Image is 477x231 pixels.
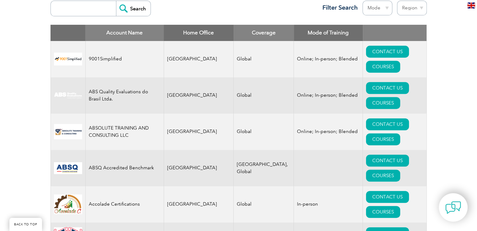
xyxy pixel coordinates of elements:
[164,41,234,77] td: [GEOGRAPHIC_DATA]
[164,114,234,150] td: [GEOGRAPHIC_DATA]
[85,186,164,223] td: Accolade Certifications
[234,77,294,114] td: Global
[234,150,294,186] td: [GEOGRAPHIC_DATA], Global
[116,1,151,16] input: Search
[234,114,294,150] td: Global
[164,150,234,186] td: [GEOGRAPHIC_DATA]
[467,3,475,8] img: en
[294,41,363,77] td: Online; In-person; Blended
[366,118,409,130] a: CONTACT US
[366,82,409,94] a: CONTACT US
[54,162,82,174] img: cc24547b-a6e0-e911-a812-000d3a795b83-logo.png
[164,77,234,114] td: [GEOGRAPHIC_DATA]
[366,155,409,167] a: CONTACT US
[366,46,409,58] a: CONTACT US
[319,4,358,12] h3: Filter Search
[366,133,400,145] a: COURSES
[85,77,164,114] td: ABS Quality Evaluations do Brasil Ltda.
[54,92,82,99] img: c92924ac-d9bc-ea11-a814-000d3a79823d-logo.jpg
[294,25,363,41] th: Mode of Training: activate to sort column ascending
[366,97,400,109] a: COURSES
[164,186,234,223] td: [GEOGRAPHIC_DATA]
[294,114,363,150] td: Online; In-person; Blended
[9,218,42,231] a: BACK TO TOP
[85,41,164,77] td: 9001Simplified
[234,186,294,223] td: Global
[294,77,363,114] td: Online; In-person; Blended
[54,194,82,214] img: 1a94dd1a-69dd-eb11-bacb-002248159486-logo.jpg
[85,25,164,41] th: Account Name: activate to sort column descending
[54,53,82,65] img: 37c9c059-616f-eb11-a812-002248153038-logo.png
[363,25,427,41] th: : activate to sort column ascending
[54,124,82,139] img: 16e092f6-eadd-ed11-a7c6-00224814fd52-logo.png
[366,170,400,182] a: COURSES
[234,25,294,41] th: Coverage: activate to sort column ascending
[366,191,409,203] a: CONTACT US
[445,200,461,215] img: contact-chat.png
[234,41,294,77] td: Global
[164,25,234,41] th: Home Office: activate to sort column ascending
[85,150,164,186] td: ABSQ Accredited Benchmark
[85,114,164,150] td: ABSOLUTE TRAINING AND CONSULTING LLC
[366,206,400,218] a: COURSES
[366,61,400,73] a: COURSES
[294,186,363,223] td: In-person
